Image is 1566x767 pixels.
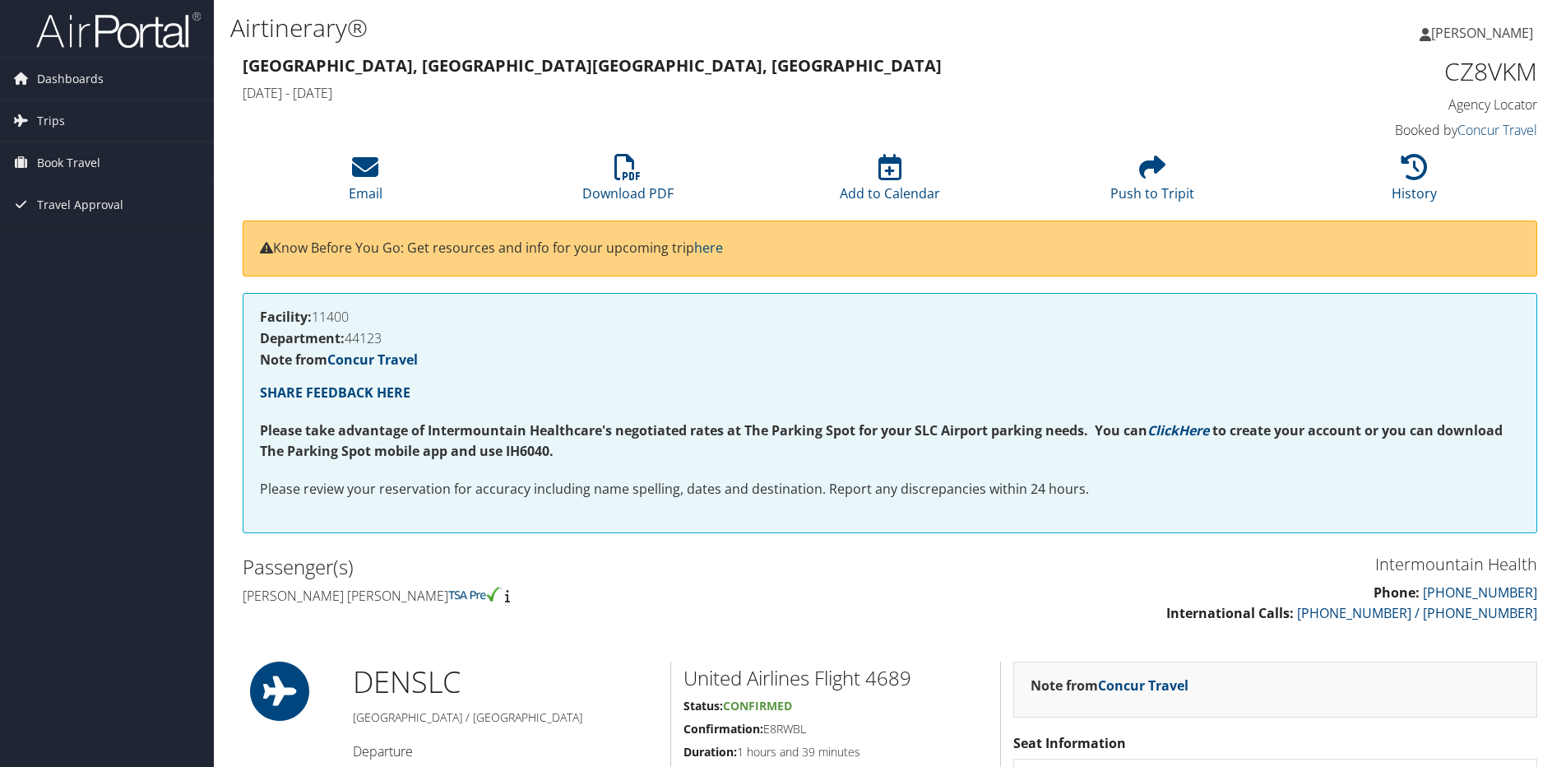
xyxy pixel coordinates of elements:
[1166,604,1294,622] strong: International Calls:
[260,238,1520,259] p: Know Before You Go: Get resources and info for your upcoming trip
[260,421,1147,439] strong: Please take advantage of Intermountain Healthcare's negotiated rates at The Parking Spot for your...
[1232,54,1537,89] h1: CZ8VKM
[260,329,345,347] strong: Department:
[683,744,737,760] strong: Duration:
[260,479,1520,500] p: Please review your reservation for accuracy including name spelling, dates and destination. Repor...
[260,310,1520,323] h4: 11400
[260,351,418,369] strong: Note from
[327,351,418,369] a: Concur Travel
[1110,163,1194,202] a: Push to Tripit
[260,308,312,326] strong: Facility:
[353,709,658,726] h5: [GEOGRAPHIC_DATA] / [GEOGRAPHIC_DATA]
[582,163,674,202] a: Download PDF
[1420,8,1550,58] a: [PERSON_NAME]
[349,163,382,202] a: Email
[260,332,1520,345] h4: 44123
[243,54,942,77] strong: [GEOGRAPHIC_DATA], [GEOGRAPHIC_DATA] [GEOGRAPHIC_DATA], [GEOGRAPHIC_DATA]
[260,383,410,402] a: SHARE FEEDBACK HERE
[1098,676,1188,695] a: Concur Travel
[840,163,940,202] a: Add to Calendar
[902,553,1537,576] h3: Intermountain Health
[1297,604,1537,622] a: [PHONE_NUMBER] / [PHONE_NUMBER]
[683,744,988,760] h5: 1 hours and 39 minutes
[1147,421,1179,439] a: Click
[1392,163,1437,202] a: History
[1232,121,1537,139] h4: Booked by
[1431,24,1533,42] span: [PERSON_NAME]
[1374,583,1420,602] strong: Phone:
[1013,734,1126,752] strong: Seat Information
[230,11,1110,45] h1: Airtinerary®
[243,84,1207,102] h4: [DATE] - [DATE]
[683,721,763,737] strong: Confirmation:
[723,698,792,714] span: Confirmed
[353,662,658,703] h1: DEN SLC
[683,721,988,737] h5: E8RWBL
[1457,121,1537,139] a: Concur Travel
[243,587,878,605] h4: [PERSON_NAME] [PERSON_NAME]
[683,698,723,714] strong: Status:
[1232,95,1537,114] h4: Agency Locator
[1423,583,1537,602] a: [PHONE_NUMBER]
[37,100,65,142] span: Trips
[353,742,658,760] h4: Departure
[694,239,723,257] a: here
[683,664,988,692] h2: United Airlines Flight 4689
[37,184,123,225] span: Travel Approval
[1031,676,1188,695] strong: Note from
[36,11,201,49] img: airportal-logo.png
[243,553,878,581] h2: Passenger(s)
[448,587,502,602] img: tsa-precheck.png
[37,142,100,184] span: Book Travel
[1179,421,1209,439] a: Here
[37,58,104,100] span: Dashboards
